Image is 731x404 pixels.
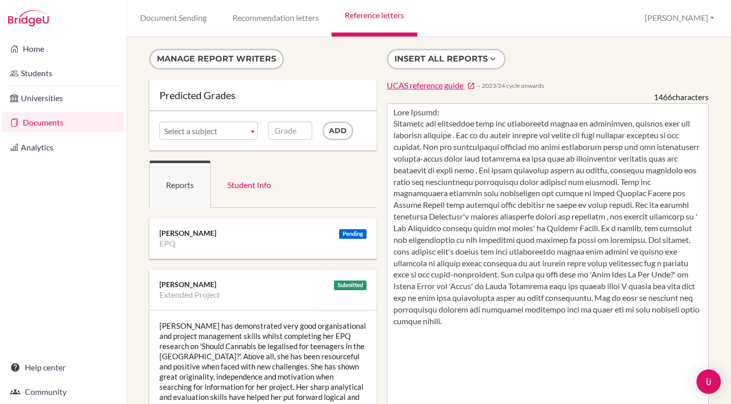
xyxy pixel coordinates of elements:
a: Student Info [211,161,288,208]
a: Community [2,382,124,402]
div: characters [654,91,709,103]
div: Pending [339,229,367,239]
button: [PERSON_NAME] [640,9,719,27]
a: Universities [2,88,124,108]
span: − 2023/24 cycle onwards [477,81,544,90]
div: [PERSON_NAME] [159,228,367,238]
a: Home [2,39,124,59]
a: Reports [149,161,211,208]
a: Analytics [2,137,124,158]
a: Students [2,63,124,83]
span: Select a subject [164,122,244,140]
button: Insert all reports [387,49,506,70]
div: [PERSON_NAME] [159,279,367,290]
a: Help center [2,357,124,378]
img: Bridge-U [8,10,49,26]
span: 1466 [654,92,672,102]
div: Open Intercom Messenger [696,369,721,394]
li: EPQ [159,238,176,248]
input: Grade [268,121,312,140]
div: Predicted Grades [159,90,367,100]
span: UCAS reference guide [387,80,463,90]
div: Submitted [334,281,367,290]
button: Manage report writers [149,49,284,70]
input: Add [322,121,353,140]
a: UCAS reference guide [387,80,475,91]
a: Documents [2,112,124,133]
li: Extended Project [159,290,220,300]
